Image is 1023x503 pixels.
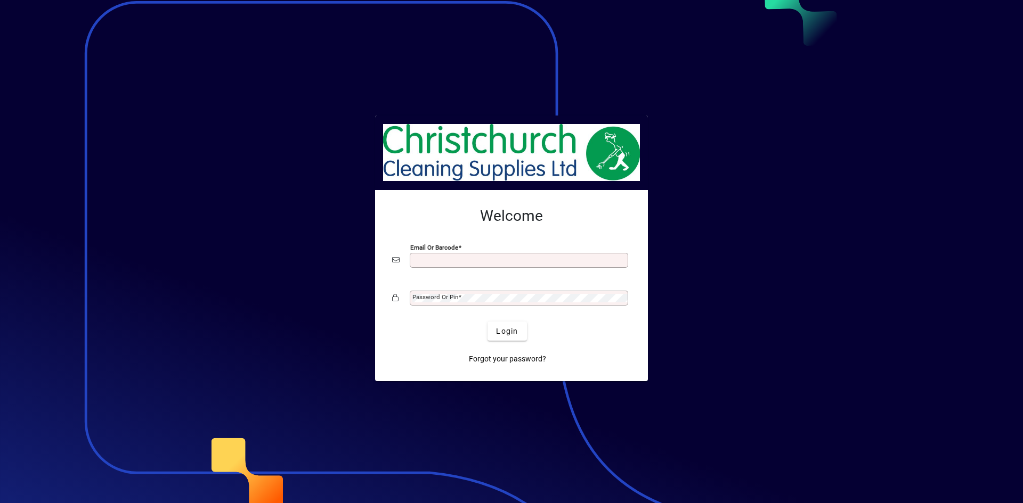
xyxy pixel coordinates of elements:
[392,207,631,225] h2: Welcome
[496,326,518,337] span: Login
[488,321,526,341] button: Login
[469,353,546,365] span: Forgot your password?
[412,293,458,301] mat-label: Password or Pin
[465,349,550,368] a: Forgot your password?
[410,244,458,251] mat-label: Email or Barcode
